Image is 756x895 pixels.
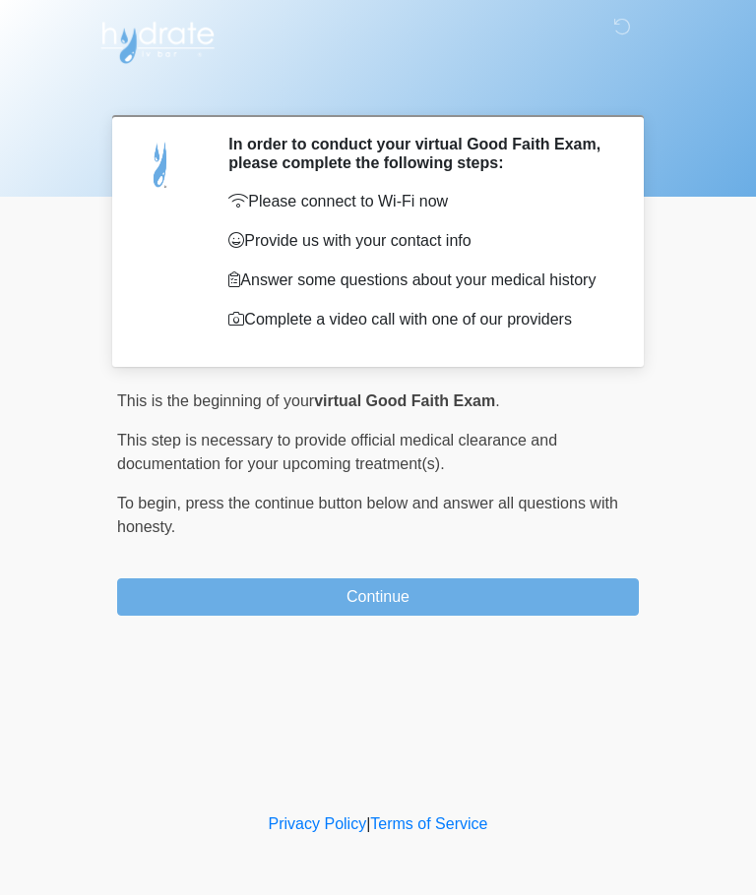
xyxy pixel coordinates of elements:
[370,815,487,832] a: Terms of Service
[228,268,609,292] p: Answer some questions about your medical history
[132,135,191,194] img: Agent Avatar
[117,432,557,472] span: This step is necessary to provide official medical clearance and documentation for your upcoming ...
[366,815,370,832] a: |
[117,392,314,409] span: This is the beginning of your
[228,308,609,331] p: Complete a video call with one of our providers
[117,495,618,535] span: press the continue button below and answer all questions with honesty.
[117,578,639,616] button: Continue
[269,815,367,832] a: Privacy Policy
[228,135,609,172] h2: In order to conduct your virtual Good Faith Exam, please complete the following steps:
[117,495,185,511] span: To begin,
[314,392,495,409] strong: virtual Good Faith Exam
[495,392,499,409] span: .
[102,71,654,107] h1: ‎ ‎ ‎ ‎
[228,229,609,253] p: Provide us with your contact info
[97,15,218,65] img: Hydrate IV Bar - Arcadia Logo
[228,190,609,213] p: Please connect to Wi-Fi now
